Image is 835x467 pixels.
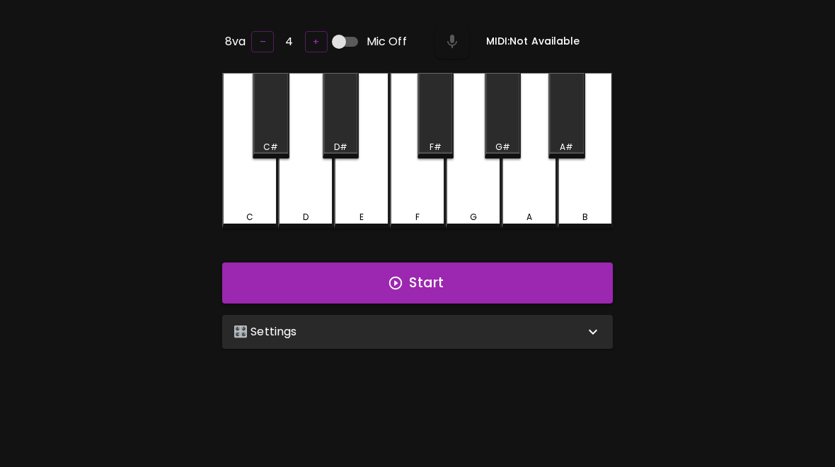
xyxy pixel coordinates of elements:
[234,323,297,340] p: 🎛️ Settings
[367,33,407,50] span: Mic Off
[251,31,274,53] button: –
[486,34,580,50] h6: MIDI: Not Available
[222,315,613,349] div: 🎛️ Settings
[359,211,364,224] div: E
[246,211,253,224] div: C
[495,141,510,154] div: G#
[415,211,420,224] div: F
[222,263,613,304] button: Start
[334,141,347,154] div: D#
[560,141,573,154] div: A#
[526,211,532,224] div: A
[430,141,442,154] div: F#
[305,31,328,53] button: +
[303,211,309,224] div: D
[225,32,246,52] h6: 8va
[582,211,588,224] div: B
[263,141,278,154] div: C#
[470,211,477,224] div: G
[285,32,293,52] h6: 4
